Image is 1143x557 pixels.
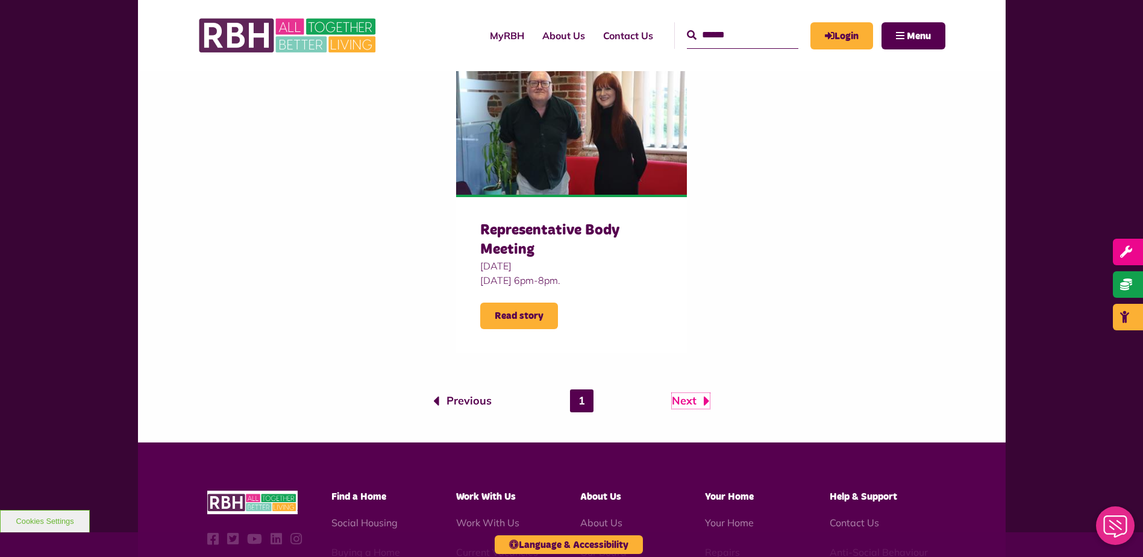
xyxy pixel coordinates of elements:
a: About Us [580,517,622,529]
span: Your Home [705,492,754,502]
a: About Us [533,19,594,52]
img: RBH [207,491,298,514]
span: Menu [907,31,931,41]
span: [DATE] [480,259,663,273]
div: [DATE] 6pm-8pm. [480,273,663,288]
img: RBH [198,12,379,59]
span: Help & Support [830,492,897,502]
button: Language & Accessibility [495,535,643,554]
iframe: Netcall Web Assistant for live chat [1089,503,1143,557]
a: Your Home [705,517,754,529]
a: MyRBH [810,22,873,49]
a: Contact Us [594,19,662,52]
a: Social Housing - open in a new tab [331,517,398,529]
a: Next page [672,393,710,409]
a: 1 [570,389,593,412]
span: Work With Us [456,492,516,502]
button: Navigation [882,22,945,49]
a: Previous page [433,393,492,409]
img: Claire And Andrew Representative Body [456,51,687,195]
span: Read story [480,303,558,329]
span: Find a Home [331,492,386,502]
a: Contact Us [830,517,879,529]
a: Work With Us [456,517,519,529]
span: About Us [580,492,621,502]
h3: Representative Body Meeting [480,221,663,259]
input: Search [687,22,798,48]
a: MyRBH [481,19,533,52]
a: Representative Body Meeting [DATE] [DATE] 6pm-8pm. Read story [456,51,687,354]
